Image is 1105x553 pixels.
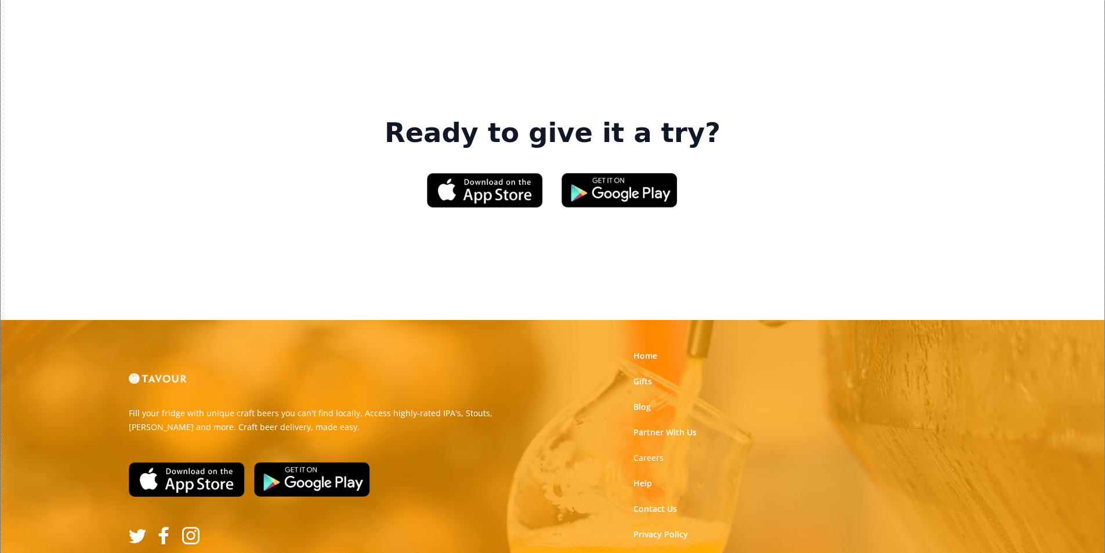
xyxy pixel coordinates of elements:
[633,478,652,489] a: Help
[129,406,544,434] p: Fill your fridge with unique craft beers you can't find locally. Access highly-rated IPA's, Stout...
[633,376,652,387] a: Gifts
[633,503,677,515] a: Contact Us
[633,529,688,540] a: Privacy Policy
[633,401,651,413] a: Blog
[633,427,697,438] a: Partner With Us
[385,117,720,150] strong: Ready to give it a try?
[633,452,664,464] a: Careers
[633,350,657,362] a: Home
[633,452,664,463] strong: Careers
